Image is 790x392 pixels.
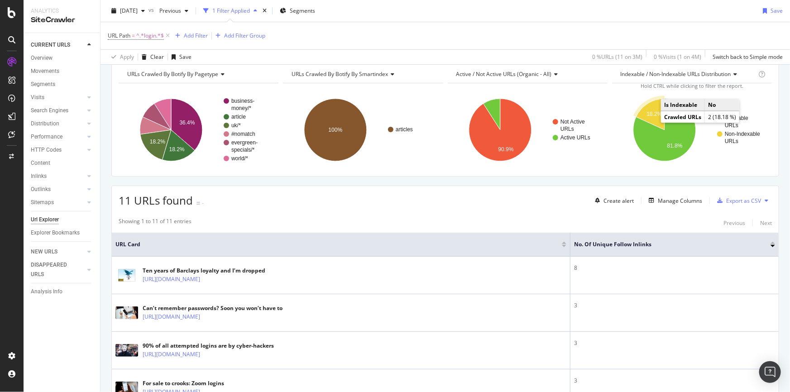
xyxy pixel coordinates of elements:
[179,120,195,126] text: 36.4%
[31,7,93,15] div: Analytics
[132,32,135,39] span: =
[31,158,50,168] div: Content
[759,4,783,18] button: Save
[723,219,745,227] div: Previous
[574,264,775,272] div: 8
[705,99,740,111] td: No
[231,114,246,120] text: article
[31,93,44,102] div: Visits
[148,6,156,14] span: vs
[200,4,261,18] button: 1 Filter Applied
[120,7,138,14] span: 2025 Sep. 19th
[143,379,239,387] div: For sale to crooks: Zoom logins
[231,139,258,146] text: evergreen-
[179,53,192,61] div: Save
[396,126,413,133] text: articles
[231,131,255,137] text: #nomatch
[705,111,740,123] td: 2 (18.18 %)
[292,70,388,78] span: URLs Crawled By Botify By smartindex
[713,193,761,208] button: Export as CSV
[448,91,606,169] div: A chart.
[138,50,164,64] button: Clear
[231,147,255,153] text: specials/*
[108,32,130,39] span: URL Path
[31,119,85,129] a: Distribution
[612,91,771,169] svg: A chart.
[31,215,94,225] a: Url Explorer
[31,260,85,279] a: DISAPPEARED URLS
[456,70,552,78] span: Active / Not Active URLs (organic - all)
[31,198,54,207] div: Sitemaps
[136,29,164,42] span: ^.*login.*$
[31,145,62,155] div: HTTP Codes
[31,198,85,207] a: Sitemaps
[661,99,705,111] td: Is Indexable
[31,185,51,194] div: Outlinks
[156,7,181,14] span: Previous
[31,132,85,142] a: Performance
[31,106,85,115] a: Search Engines
[723,217,745,228] button: Previous
[115,306,138,319] img: main image
[119,217,192,228] div: Showing 1 to 11 of 11 entries
[725,138,738,144] text: URLs
[125,67,270,81] h4: URLs Crawled By Botify By pagetype
[31,80,94,89] a: Segments
[196,202,200,205] img: Equal
[592,53,642,61] div: 0 % URLs ( 11 on 3M )
[713,53,783,61] div: Switch back to Simple mode
[31,172,47,181] div: Inlinks
[31,215,59,225] div: Url Explorer
[31,119,59,129] div: Distribution
[31,228,94,238] a: Explorer Bookmarks
[150,139,165,145] text: 18.2%
[31,80,55,89] div: Segments
[725,122,738,129] text: URLs
[31,40,70,50] div: CURRENT URLS
[120,53,134,61] div: Apply
[143,275,200,284] a: [URL][DOMAIN_NAME]
[31,287,94,296] a: Analysis Info
[108,4,148,18] button: [DATE]
[725,131,760,137] text: Non-Indexable
[115,344,138,357] img: main image
[261,6,268,15] div: times
[119,193,193,208] span: 11 URLs found
[560,134,590,141] text: Active URLs
[168,50,192,64] button: Save
[143,342,274,350] div: 90% of all attempted logins are by cyber-hackers
[31,185,85,194] a: Outlinks
[169,146,185,153] text: 18.2%
[760,219,772,227] div: Next
[455,67,599,81] h4: Active / Not Active URLs
[31,93,85,102] a: Visits
[31,53,53,63] div: Overview
[771,7,783,14] div: Save
[591,193,634,208] button: Create alert
[646,111,662,117] text: 18.2%
[641,82,743,89] span: Hold CTRL while clicking to filter the report.
[31,247,85,257] a: NEW URLS
[276,4,319,18] button: Segments
[231,98,254,104] text: business-
[31,287,62,296] div: Analysis Info
[127,70,218,78] span: URLs Crawled By Botify By pagetype
[119,91,277,169] svg: A chart.
[31,247,57,257] div: NEW URLS
[560,126,574,132] text: URLs
[290,67,435,81] h4: URLs Crawled By Botify By smartindex
[619,67,756,81] h4: Indexable / Non-Indexable URLs Distribution
[31,228,80,238] div: Explorer Bookmarks
[31,40,85,50] a: CURRENT URLS
[661,111,705,123] td: Crawled URLs
[31,67,59,76] div: Movements
[31,260,77,279] div: DISAPPEARED URLS
[290,7,315,14] span: Segments
[283,91,441,169] div: A chart.
[143,267,265,275] div: Ten years of Barclays loyalty and I’m dropped
[31,172,85,181] a: Inlinks
[329,127,343,133] text: 100%
[498,146,513,153] text: 90.9%
[212,7,250,14] div: 1 Filter Applied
